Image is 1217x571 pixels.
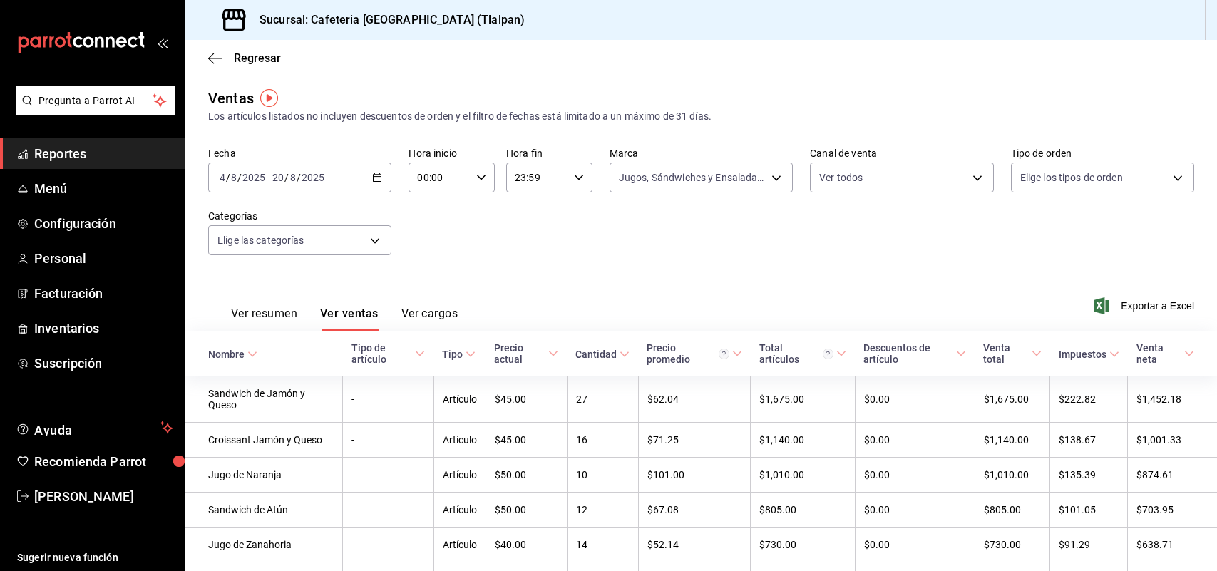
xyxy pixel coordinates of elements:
td: Croissant Jamón y Queso [185,423,343,458]
div: Precio actual [494,342,545,365]
h3: Sucursal: Cafeteria [GEOGRAPHIC_DATA] (Tlalpan) [248,11,525,29]
div: Venta total [983,342,1029,365]
span: / [297,172,301,183]
td: $0.00 [855,493,975,528]
button: Regresar [208,51,281,65]
td: Artículo [433,528,486,562]
td: - [343,423,433,458]
span: Sugerir nueva función [17,550,173,565]
span: Nombre [208,349,257,360]
span: Ayuda [34,419,155,436]
img: Tooltip marker [260,89,278,107]
td: $45.00 [486,376,567,423]
div: Descuentos de artículo [863,342,953,365]
span: Ver todos [819,170,863,185]
span: Precio actual [494,342,558,365]
div: Precio promedio [647,342,729,365]
td: $45.00 [486,423,567,458]
button: Pregunta a Parrot AI [16,86,175,115]
span: Menú [34,179,173,198]
label: Fecha [208,148,391,158]
td: $0.00 [855,458,975,493]
span: / [284,172,289,183]
span: Suscripción [34,354,173,373]
span: Inventarios [34,319,173,338]
td: Artículo [433,376,486,423]
span: Regresar [234,51,281,65]
td: $52.14 [638,528,750,562]
td: $1,140.00 [751,423,856,458]
td: Jugo de Naranja [185,458,343,493]
span: Tipo [442,349,476,360]
label: Hora inicio [409,148,495,158]
span: Pregunta a Parrot AI [38,93,153,108]
td: $1,140.00 [975,423,1050,458]
td: $101.05 [1050,493,1128,528]
td: $0.00 [855,376,975,423]
div: Nombre [208,349,245,360]
label: Tipo de orden [1011,148,1194,158]
td: $222.82 [1050,376,1128,423]
td: $91.29 [1050,528,1128,562]
input: -- [272,172,284,183]
span: Jugos, Sándwiches y Ensaladas ([GEOGRAPHIC_DATA]) [619,170,766,185]
span: Personal [34,249,173,268]
td: - [343,376,433,423]
td: $0.00 [855,423,975,458]
span: Exportar a Excel [1097,297,1194,314]
div: Ventas [208,88,254,109]
td: $805.00 [751,493,856,528]
td: Jugo de Zanahoria [185,528,343,562]
td: $805.00 [975,493,1050,528]
div: Total artículos [759,342,834,365]
span: Elige los tipos de orden [1020,170,1123,185]
td: 12 [567,493,638,528]
td: Artículo [433,493,486,528]
td: - [343,528,433,562]
button: Ver resumen [231,307,297,331]
span: Facturación [34,284,173,303]
span: / [226,172,230,183]
td: $730.00 [751,528,856,562]
td: - [343,458,433,493]
label: Categorías [208,211,391,221]
td: $50.00 [486,493,567,528]
span: / [237,172,242,183]
span: Impuestos [1059,349,1119,360]
td: $135.39 [1050,458,1128,493]
td: Sandwich de Jamón y Queso [185,376,343,423]
div: Venta neta [1136,342,1181,365]
span: Configuración [34,214,173,233]
td: Artículo [433,423,486,458]
button: Ver ventas [320,307,379,331]
div: Los artículos listados no incluyen descuentos de orden y el filtro de fechas está limitado a un m... [208,109,1194,124]
td: $1,675.00 [975,376,1050,423]
span: Venta total [983,342,1042,365]
td: $67.08 [638,493,750,528]
input: -- [289,172,297,183]
input: ---- [242,172,266,183]
input: -- [230,172,237,183]
div: Tipo de artículo [351,342,412,365]
td: $50.00 [486,458,567,493]
td: $874.61 [1128,458,1217,493]
button: Ver cargos [401,307,458,331]
label: Canal de venta [810,148,993,158]
input: ---- [301,172,325,183]
span: - [267,172,270,183]
span: Venta neta [1136,342,1194,365]
label: Marca [610,148,793,158]
td: $40.00 [486,528,567,562]
span: Reportes [34,144,173,163]
span: Precio promedio [647,342,741,365]
div: navigation tabs [231,307,458,331]
span: Elige las categorías [217,233,304,247]
span: Total artículos [759,342,847,365]
td: 14 [567,528,638,562]
td: 27 [567,376,638,423]
td: 16 [567,423,638,458]
td: $1,001.33 [1128,423,1217,458]
svg: Precio promedio = Total artículos / cantidad [719,349,729,359]
button: open_drawer_menu [157,37,168,48]
td: $730.00 [975,528,1050,562]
